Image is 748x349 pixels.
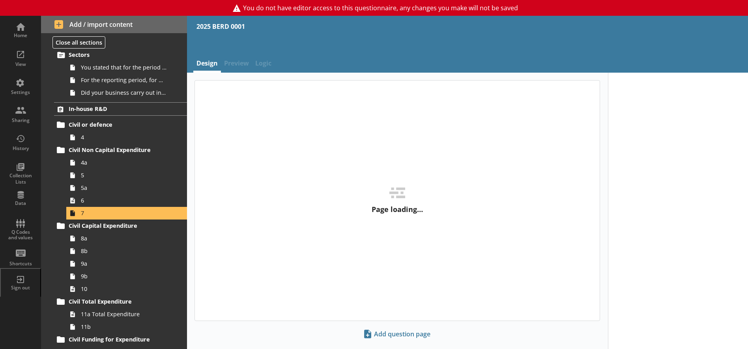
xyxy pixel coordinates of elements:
a: Did your business carry out in-house R&D for any other product codes? [66,86,187,99]
button: Add question page [361,327,434,341]
a: Civil Non Capital Expenditure [54,144,187,156]
span: 5 [81,171,167,179]
button: Add / import content [41,16,187,33]
span: 9b [81,272,167,280]
a: Civil Funding for Expenditure [54,333,187,346]
div: Q Codes and values [7,229,34,241]
span: 7 [81,209,167,217]
div: History [7,145,34,152]
span: Civil Non Capital Expenditure [69,146,164,154]
span: In-house R&D [69,105,164,113]
span: Civil Total Expenditure [69,298,164,305]
span: Add / import content [54,20,174,29]
div: Shortcuts [7,261,34,267]
a: 8b [66,245,187,257]
a: Civil or defence [54,118,187,131]
div: Settings [7,89,34,96]
span: Civil Funding for Expenditure [69,336,164,343]
a: Design [193,56,221,73]
span: 8b [81,247,167,255]
span: For the reporting period, for which of the following product codes has your business carried out ... [81,76,167,84]
li: Civil Total Expenditure11a Total Expenditure11b [58,295,187,333]
div: View [7,61,34,68]
a: 8a [66,232,187,245]
span: Preview [221,56,252,73]
span: Sectors [69,51,164,58]
a: Civil Total Expenditure [54,295,187,308]
span: 8a [81,235,167,242]
button: Close all sections [52,36,105,49]
span: Logic [252,56,275,73]
a: 6 [66,194,187,207]
a: 11a Total Expenditure [66,308,187,321]
a: 11b [66,321,187,333]
div: Home [7,32,34,39]
p: Page loading… [372,205,423,214]
span: Civil or defence [69,121,164,128]
a: 4 [66,131,187,144]
div: Sharing [7,117,34,124]
li: SectorsYou stated that for the period [From] to [To], [Ru Name] carried out in-house R&D. Is this... [58,49,187,99]
a: 5 [66,169,187,182]
a: 5a [66,182,187,194]
li: Civil or defence4 [58,118,187,144]
a: Civil Capital Expenditure [54,220,187,232]
span: 11a Total Expenditure [81,310,167,318]
li: In-house R&DSectorsYou stated that for the period [From] to [To], [Ru Name] carried out in-house ... [41,32,187,99]
a: 7 [66,207,187,220]
span: 4 [81,133,167,141]
div: Data [7,200,34,206]
a: In-house R&D [54,102,187,116]
span: 4a [81,159,167,166]
a: 4a [66,156,187,169]
span: 9a [81,260,167,267]
span: 6 [81,197,167,204]
div: Sign out [7,285,34,291]
span: Add question page [361,328,434,340]
span: You stated that for the period [From] to [To], [Ru Name] carried out in-house R&D. Is this correct? [81,64,167,71]
div: 2025 BERD 0001 [196,22,245,31]
a: Sectors [54,49,187,61]
span: Did your business carry out in-house R&D for any other product codes? [81,89,167,96]
span: Civil Capital Expenditure [69,222,164,229]
span: 11b [81,323,167,330]
li: Civil Capital Expenditure8a8b9a9b10 [58,220,187,295]
a: 10 [66,283,187,295]
a: For the reporting period, for which of the following product codes has your business carried out ... [66,74,187,86]
div: Collection Lists [7,173,34,185]
span: 5a [81,184,167,191]
li: Civil Non Capital Expenditure4a55a67 [58,144,187,220]
a: 9a [66,257,187,270]
span: 10 [81,285,167,293]
a: 9b [66,270,187,283]
a: You stated that for the period [From] to [To], [Ru Name] carried out in-house R&D. Is this correct? [66,61,187,74]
